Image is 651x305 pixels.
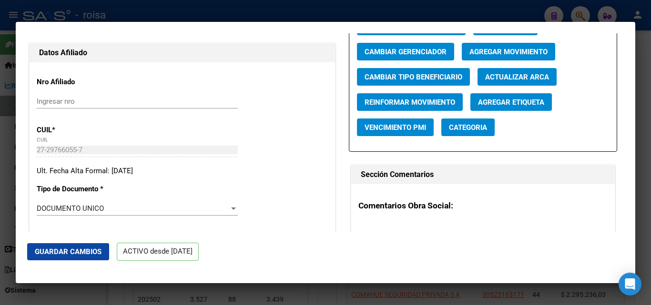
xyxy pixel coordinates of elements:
h3: Comentarios Obra Social: [358,199,608,212]
div: Ult. Fecha Alta Formal: [DATE] [37,166,328,177]
span: Agregar Etiqueta [478,98,544,107]
p: Tipo de Documento * [37,184,124,195]
span: Vencimiento PMI [365,123,426,132]
h1: Datos Afiliado [39,47,325,59]
span: Categoria [449,123,487,132]
button: Guardar Cambios [27,243,109,260]
p: ACTIVO desde [DATE] [117,243,199,261]
button: Cambiar Tipo Beneficiario [357,68,470,86]
span: Reinformar Movimiento [365,98,455,107]
button: Actualizar ARCA [478,68,557,86]
p: Nro Afiliado [37,77,124,88]
span: DOCUMENTO UNICO [37,204,104,213]
div: Open Intercom Messenger [619,273,641,295]
p: CUIL [37,125,124,136]
button: Categoria [441,118,495,136]
button: Cambiar Gerenciador [357,43,454,60]
span: Guardar Cambios [35,247,102,256]
button: Agregar Etiqueta [470,93,552,111]
button: Reinformar Movimiento [357,93,463,111]
h1: Sección Comentarios [361,169,605,180]
span: Cambiar Gerenciador [365,48,447,56]
span: Cambiar Tipo Beneficiario [365,73,462,81]
span: Actualizar ARCA [485,73,549,81]
button: Vencimiento PMI [357,118,434,136]
span: Agregar Movimiento [469,48,548,56]
button: Agregar Movimiento [462,43,555,60]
